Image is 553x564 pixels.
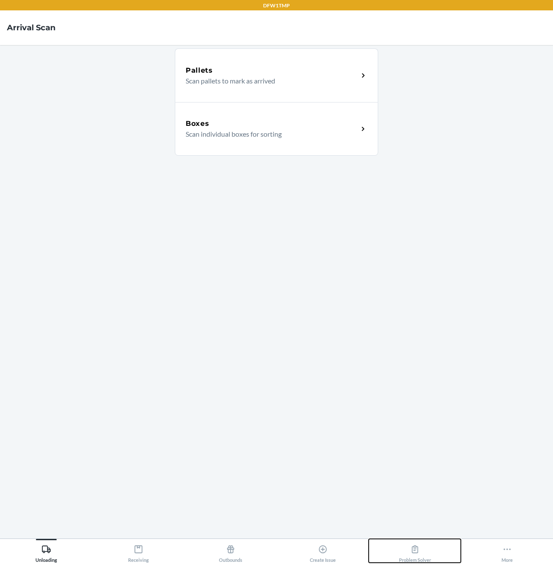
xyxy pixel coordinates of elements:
button: Problem Solver [369,539,461,563]
h4: Arrival Scan [7,22,55,33]
p: Scan pallets to mark as arrived [186,76,351,86]
div: Unloading [35,541,57,563]
h5: Pallets [186,65,213,76]
a: PalletsScan pallets to mark as arrived [175,48,378,102]
p: Scan individual boxes for sorting [186,129,351,139]
button: Create Issue [276,539,369,563]
a: BoxesScan individual boxes for sorting [175,102,378,156]
div: Problem Solver [399,541,431,563]
button: Outbounds [184,539,276,563]
button: More [461,539,553,563]
div: Outbounds [219,541,242,563]
div: More [502,541,513,563]
div: Create Issue [310,541,336,563]
p: DFW1TMP [263,2,290,10]
h5: Boxes [186,119,209,129]
button: Receiving [92,539,184,563]
div: Receiving [128,541,149,563]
